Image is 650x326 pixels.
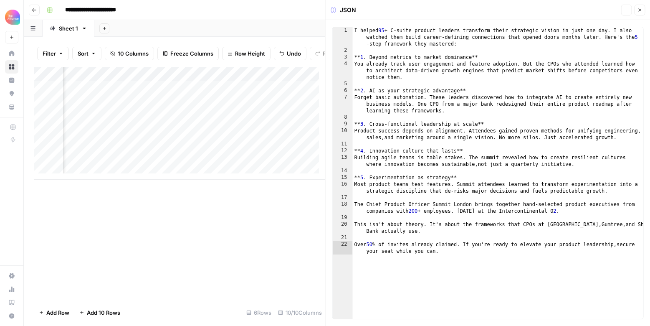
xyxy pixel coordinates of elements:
div: Sheet 1 [59,24,78,33]
div: 15 [333,174,353,181]
div: 11 [333,141,353,148]
div: 6 [333,87,353,94]
a: Insights [5,74,18,87]
div: 4 [333,61,353,81]
a: Your Data [5,100,18,114]
button: Add 10 Rows [74,306,125,319]
div: 18 [333,201,353,214]
div: 14 [333,168,353,174]
span: Sort [78,49,89,58]
a: Settings [5,269,18,283]
div: 7 [333,94,353,114]
div: 12 [333,148,353,154]
div: 13 [333,154,353,168]
div: 22 [333,241,353,255]
a: Opportunities [5,87,18,100]
a: Usage [5,283,18,296]
div: 8 [333,114,353,121]
div: 9 [333,121,353,127]
a: Browse [5,60,18,74]
button: Workspace: Alliance [5,7,18,28]
span: Filter [43,49,56,58]
span: Row Height [235,49,265,58]
button: Help + Support [5,309,18,323]
div: 20 [333,221,353,234]
a: Learning Hub [5,296,18,309]
div: JSON [331,6,356,14]
button: Sort [72,47,101,60]
span: Undo [287,49,301,58]
button: 10 Columns [105,47,154,60]
div: 3 [333,54,353,61]
a: Sheet 1 [43,20,94,37]
div: 2 [333,47,353,54]
div: 19 [333,214,353,221]
div: 6 Rows [243,306,275,319]
div: 16 [333,181,353,194]
span: Add 10 Rows [87,308,120,317]
div: 17 [333,194,353,201]
button: Redo [310,47,341,60]
a: Home [5,47,18,60]
div: 10/10 Columns [275,306,325,319]
div: 1 [333,27,353,47]
button: Filter [37,47,69,60]
div: 10 [333,127,353,141]
img: Alliance Logo [5,10,20,25]
span: 10 Columns [118,49,149,58]
div: 21 [333,234,353,241]
button: Freeze Columns [157,47,219,60]
button: Row Height [222,47,271,60]
span: Add Row [46,308,69,317]
div: 5 [333,81,353,87]
span: Freeze Columns [170,49,213,58]
button: Undo [274,47,306,60]
button: Add Row [34,306,74,319]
